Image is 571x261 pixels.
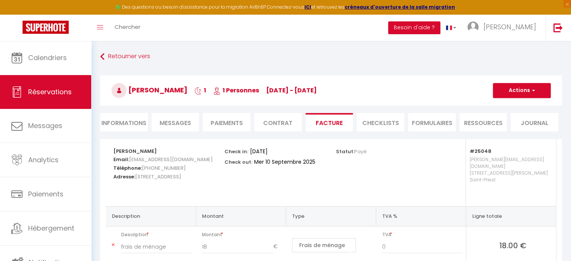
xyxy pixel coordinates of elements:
[109,15,146,41] a: Chercher
[23,21,69,34] img: Super Booking
[28,189,63,199] span: Paiements
[462,15,545,41] a: ... [PERSON_NAME]
[203,113,250,131] li: Paiements
[345,4,455,10] a: créneaux d'ouverture de la salle migration
[388,21,440,34] button: Besoin d'aide ?
[111,85,187,95] span: [PERSON_NAME]
[336,146,367,155] p: Statut:
[460,113,507,131] li: Ressources
[28,155,59,164] span: Analytics
[466,206,556,226] th: Ligne totale
[376,206,466,226] th: TVA %
[254,113,302,131] li: Contrat
[202,229,283,240] span: Montant
[273,240,283,253] span: €
[113,156,129,163] strong: Email:
[224,146,248,155] p: Check in:
[196,206,286,226] th: Montant
[100,113,148,131] li: Informations
[121,229,193,240] span: Description
[470,154,548,199] p: [PERSON_NAME][EMAIL_ADDRESS][DOMAIN_NAME] [STREET_ADDRESS][PERSON_NAME] Saint-Priest
[129,154,213,165] span: [EMAIL_ADDRESS][DOMAIN_NAME]
[357,113,404,131] li: CHECKLISTS
[472,240,553,250] span: 18.00 €
[100,50,562,63] a: Retourner vers
[493,83,551,98] button: Actions
[470,148,491,155] strong: #25048
[306,113,353,131] li: Facture
[213,86,259,95] span: 1 Personnes
[28,223,74,233] span: Hébergement
[266,86,317,95] span: [DATE] - [DATE]
[304,4,311,10] a: ICI
[135,171,181,182] span: [STREET_ADDRESS]
[160,119,191,127] span: Messages
[553,23,563,32] img: logout
[467,21,479,33] img: ...
[194,86,206,95] span: 1
[142,163,186,173] span: [PHONE_NUMBER]
[354,148,367,155] span: Payé
[408,113,456,131] li: FORMULAIRES
[28,87,72,97] span: Réservations
[28,53,67,62] span: Calendriers
[382,229,463,240] span: TVA
[106,206,196,226] th: Description
[224,157,252,166] p: Check out:
[484,22,536,32] span: [PERSON_NAME]
[286,206,376,226] th: Type
[511,113,558,131] li: Journal
[115,23,140,31] span: Chercher
[6,3,29,26] button: Ouvrir le widget de chat LiveChat
[113,148,157,155] strong: [PERSON_NAME]
[113,173,135,180] strong: Adresse:
[28,121,62,130] span: Messages
[113,164,142,172] strong: Téléphone:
